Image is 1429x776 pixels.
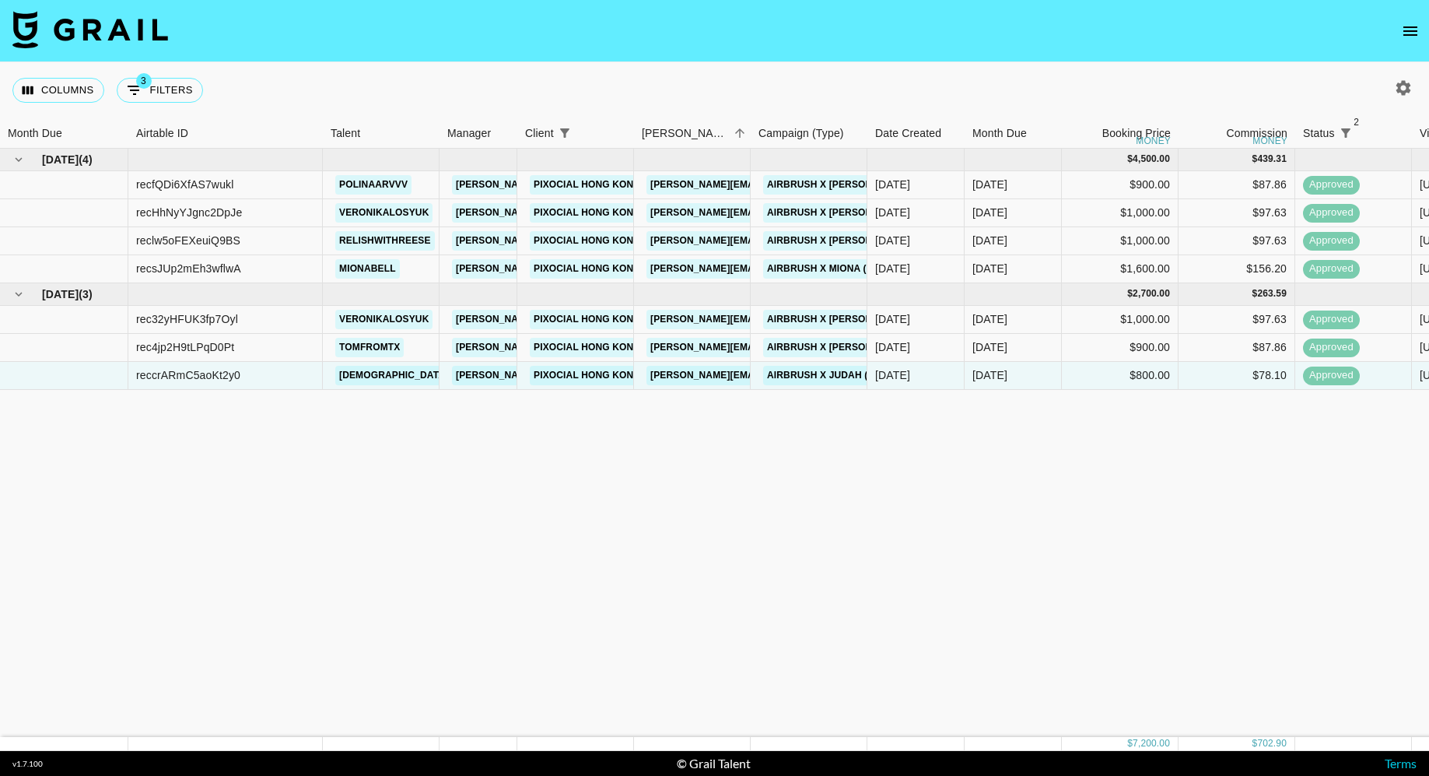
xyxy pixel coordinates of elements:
a: AirBrush x [PERSON_NAME] (IG) [763,338,932,357]
a: Pixocial Hong Kong Limited [530,259,685,279]
div: Date Created [867,118,965,149]
span: 2 [1349,114,1364,130]
button: Sort [576,122,597,144]
a: [PERSON_NAME][EMAIL_ADDRESS][PERSON_NAME][DOMAIN_NAME] [646,231,980,251]
div: Talent [323,118,440,149]
a: [PERSON_NAME][EMAIL_ADDRESS][DOMAIN_NAME] [452,203,706,223]
span: approved [1303,340,1360,355]
div: $ [1127,287,1133,300]
button: hide children [8,283,30,305]
div: $1,600.00 [1062,255,1179,283]
a: Pixocial Hong Kong Limited [530,175,685,195]
a: [PERSON_NAME][EMAIL_ADDRESS][PERSON_NAME][DOMAIN_NAME] [646,175,980,195]
a: [DEMOGRAPHIC_DATA] [335,366,452,385]
span: [DATE] [42,152,79,167]
span: ( 4 ) [79,152,93,167]
div: Airtable ID [136,118,188,149]
div: Month Due [8,118,62,149]
button: Show filters [554,122,576,144]
a: [PERSON_NAME][EMAIL_ADDRESS][PERSON_NAME][DOMAIN_NAME] [646,310,980,329]
div: 18/08/2025 [875,233,910,248]
div: Client [525,118,554,149]
button: Sort [729,122,751,144]
span: approved [1303,234,1360,248]
div: Aug '25 [972,233,1007,248]
a: [PERSON_NAME][EMAIL_ADDRESS][PERSON_NAME][DOMAIN_NAME] [646,366,980,385]
a: [PERSON_NAME][EMAIL_ADDRESS][DOMAIN_NAME] [452,175,706,195]
a: AirBrush x [PERSON_NAME] (IG) [763,310,932,329]
div: Booker [634,118,751,149]
div: 09/09/2025 [875,311,910,327]
div: 7,200.00 [1133,737,1170,750]
div: Manager [447,118,491,149]
div: 439.31 [1257,153,1287,166]
div: $900.00 [1062,171,1179,199]
div: $87.86 [1179,171,1295,199]
div: Status [1295,118,1412,149]
span: approved [1303,205,1360,220]
button: Sort [1357,122,1378,144]
div: Campaign (Type) [758,118,844,149]
div: reclw5oFEXeuiQ9BS [136,233,240,248]
div: $87.86 [1179,334,1295,362]
a: [PERSON_NAME][EMAIL_ADDRESS][PERSON_NAME][DOMAIN_NAME] [646,259,980,279]
button: open drawer [1395,16,1426,47]
div: money [1136,136,1171,146]
div: Sep '25 [972,339,1007,355]
div: money [1252,136,1287,146]
a: mionabell [335,259,400,279]
div: $800.00 [1062,362,1179,390]
div: Aug '25 [972,177,1007,192]
a: Pixocial Hong Kong Limited [530,366,685,385]
a: Pixocial Hong Kong Limited [530,310,685,329]
a: AirBrush x [PERSON_NAME] (IG + TT) [763,203,954,223]
div: [PERSON_NAME] [642,118,729,149]
div: reccrARmC5aoKt2y0 [136,367,240,383]
a: veronikalosyuk [335,310,433,329]
div: 15/07/2025 [875,177,910,192]
a: AirBrush x [PERSON_NAME] (IG) [763,231,932,251]
a: [PERSON_NAME][EMAIL_ADDRESS][PERSON_NAME][DOMAIN_NAME] [646,203,980,223]
span: 3 [136,73,152,89]
div: Aug '25 [972,205,1007,220]
div: Booking Price [1102,118,1171,149]
div: 09/09/2025 [875,339,910,355]
div: Sep '25 [972,311,1007,327]
div: $1,000.00 [1062,199,1179,227]
div: Talent [331,118,360,149]
div: $ [1252,153,1258,166]
a: tomfromtx [335,338,404,357]
div: Aug '25 [972,261,1007,276]
a: [PERSON_NAME][EMAIL_ADDRESS][PERSON_NAME][DOMAIN_NAME] [646,338,980,357]
div: v 1.7.100 [12,759,43,769]
div: 18/08/2025 [875,261,910,276]
div: Client [517,118,634,149]
div: 702.90 [1257,737,1287,750]
div: Month Due [965,118,1062,149]
div: 18/08/2025 [875,205,910,220]
a: relishwithreese [335,231,435,251]
a: [PERSON_NAME][EMAIL_ADDRESS][DOMAIN_NAME] [452,310,706,329]
div: Status [1303,118,1335,149]
a: AirBrush x Judah (IG) [763,366,885,385]
div: Month Due [972,118,1027,149]
div: $ [1252,287,1258,300]
div: 4,500.00 [1133,153,1170,166]
div: 2 active filters [1335,122,1357,144]
div: $97.63 [1179,306,1295,334]
a: Terms [1385,756,1417,771]
a: Pixocial Hong Kong Limited [530,231,685,251]
a: AirBrush x Miona (IG + TT) [763,259,906,279]
div: 09/09/2025 [875,367,910,383]
div: © Grail Talent [677,756,751,771]
a: Pixocial Hong Kong Limited [530,338,685,357]
a: veronikalosyuk [335,203,433,223]
span: [DATE] [42,286,79,302]
div: $78.10 [1179,362,1295,390]
div: $156.20 [1179,255,1295,283]
div: 1 active filter [554,122,576,144]
div: recfQDi6XfAS7wukl [136,177,233,192]
div: $1,000.00 [1062,227,1179,255]
div: Sep '25 [972,367,1007,383]
div: Commission [1226,118,1287,149]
